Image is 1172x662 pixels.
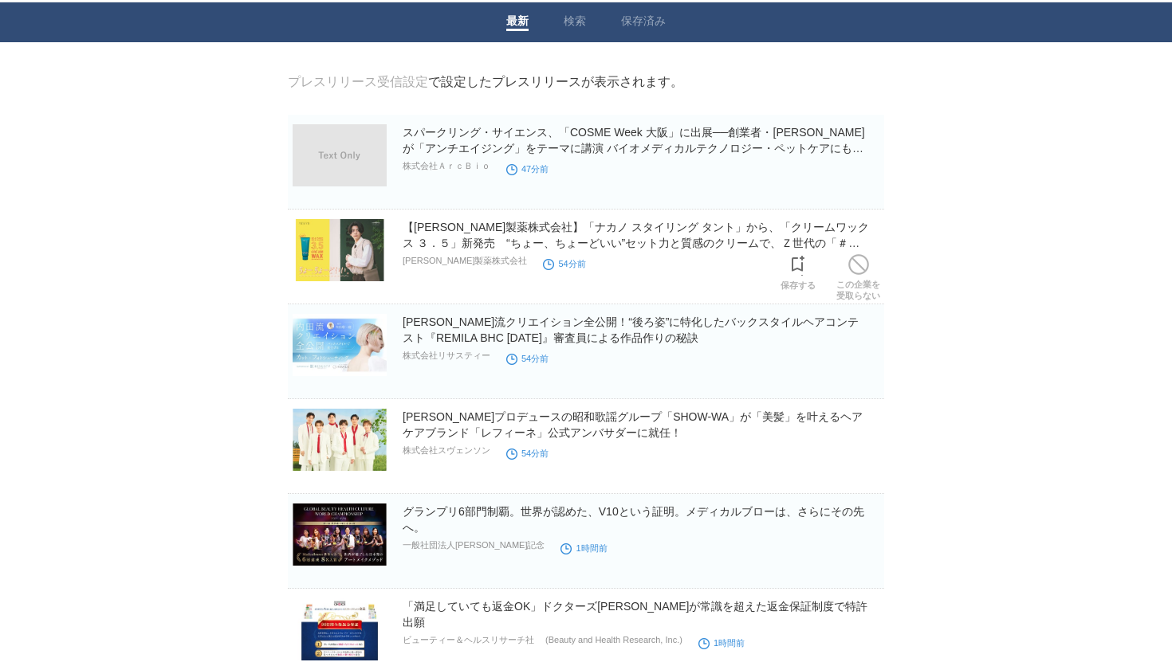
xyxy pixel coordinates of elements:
[403,126,865,170] a: スパークリング・サイエンス、「COSME Week 大阪」に出展──創業者・[PERSON_NAME]が「アンチエイジング」をテーマに講演 バイオメディカルテクノロジー・ペットケアにも応用する次...
[836,250,880,301] a: この企業を受取らない
[781,251,816,291] a: 保存する
[403,600,867,629] a: 「満足していても返金OK」ドクターズ[PERSON_NAME]が常識を超えた返金保証制度で特許出願
[293,219,387,281] img: 【中野製薬株式会社】「ナカノ スタイリング タント」から、「クリームワックス ３．５」新発売 “ちょー、ちょーどいい”セット力と質感のクリームで、Ｚ世代の「＃ゆるい毛流れセンターパート」をサポート
[403,221,869,265] a: 【[PERSON_NAME]製薬株式会社】「ナカノ スタイリング タント」から、「クリームワックス ３．５」新発売 “ちょー、ちょーどいい”セット力と質感のクリームで、Ｚ世代の「＃ゆるい毛流れセ...
[293,503,387,566] img: グランプリ6部門制覇。世界が認めた、V10という証明。メディカルブローは、さらにその先へ。
[564,14,586,31] a: 検索
[293,409,387,471] img: 秋元康氏プロデュースの昭和歌謡グループ「SHOW-WA」が「美髪」を叶えるヘアケアブランド「レフィーネ」公式アンバサダーに就任！
[403,539,545,551] p: 一般社団法人[PERSON_NAME]記念
[293,124,387,186] img: スパークリング・サイエンス、「COSME Week 大阪」に出展──創業者・高博士が「アンチエイジング」をテーマに講演 バイオメディカルテクノロジー・ペットケアにも応用する次世代エクソソーム製品を展示
[403,350,490,362] p: 株式会社リサスティー
[543,259,585,268] time: 54分前
[403,445,490,456] p: 株式会社スヴェンソン
[403,634,682,646] p: ビューティー＆ヘルスリサーチ社 (Beauty and Health Research, Inc.)
[506,449,549,458] time: 54分前
[288,75,428,88] a: プレスリリース受信設定
[403,505,864,534] a: グランプリ6部門制覇。世界が認めた、V10という証明。メディカルブローは、さらにその先へ。
[506,354,549,363] time: 54分前
[621,14,666,31] a: 保存済み
[403,255,527,267] p: [PERSON_NAME]製薬株式会社
[698,638,745,648] time: 1時間前
[293,598,387,660] img: 「満足していても返金OK」ドクターズチョイスが常識を超えた返金保証制度で特許出願
[506,164,549,174] time: 47分前
[403,315,859,344] a: [PERSON_NAME]流クリエイション全公開！“後ろ姿”に特化したバックスタイルヘアコンテスト『REMILA BHC [DATE]』審査員による作品作りの秘訣
[293,314,387,376] img: 内田流クリエイション全公開！“後ろ姿”に特化したバックスタイルヘアコンテスト『REMILA BHC 2026』審査員による作品作りの秘訣
[403,160,490,172] p: 株式会社ＡｒｃＢｉｏ
[403,410,863,439] a: [PERSON_NAME]プロデュースの昭和歌謡グループ「SHOW-WA」が「美髪」を叶えるヘアケアブランド「レフィーネ」公式アンバサダーに就任！
[506,14,529,31] a: 最新
[560,543,607,553] time: 1時間前
[288,74,683,91] div: で設定したプレスリリースが表示されます。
